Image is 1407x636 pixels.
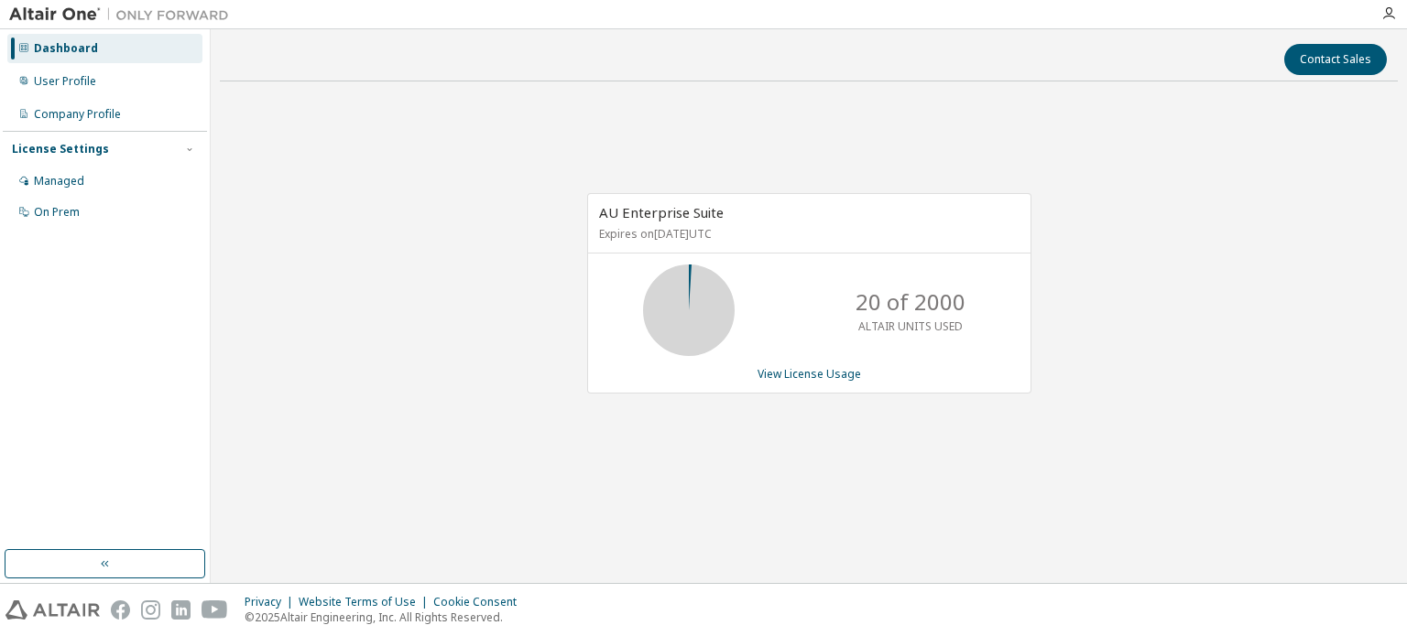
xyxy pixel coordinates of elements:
[34,41,98,56] div: Dashboard
[34,107,121,122] div: Company Profile
[858,318,963,334] p: ALTAIR UNITS USED
[171,600,191,620] img: linkedin.svg
[1284,44,1387,75] button: Contact Sales
[433,595,528,609] div: Cookie Consent
[758,366,861,382] a: View License Usage
[599,203,724,221] span: AU Enterprise Suite
[202,600,228,620] img: youtube.svg
[5,600,100,620] img: altair_logo.svg
[299,595,433,609] div: Website Terms of Use
[245,609,528,625] p: © 2025 Altair Engineering, Inc. All Rights Reserved.
[12,142,109,156] div: License Settings
[141,600,160,620] img: instagram.svg
[245,595,299,609] div: Privacy
[34,174,84,189] div: Managed
[34,205,80,220] div: On Prem
[34,74,96,89] div: User Profile
[111,600,130,620] img: facebook.svg
[9,5,238,24] img: Altair One
[856,286,965,318] p: 20 of 2000
[599,226,1015,242] p: Expires on [DATE] UTC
